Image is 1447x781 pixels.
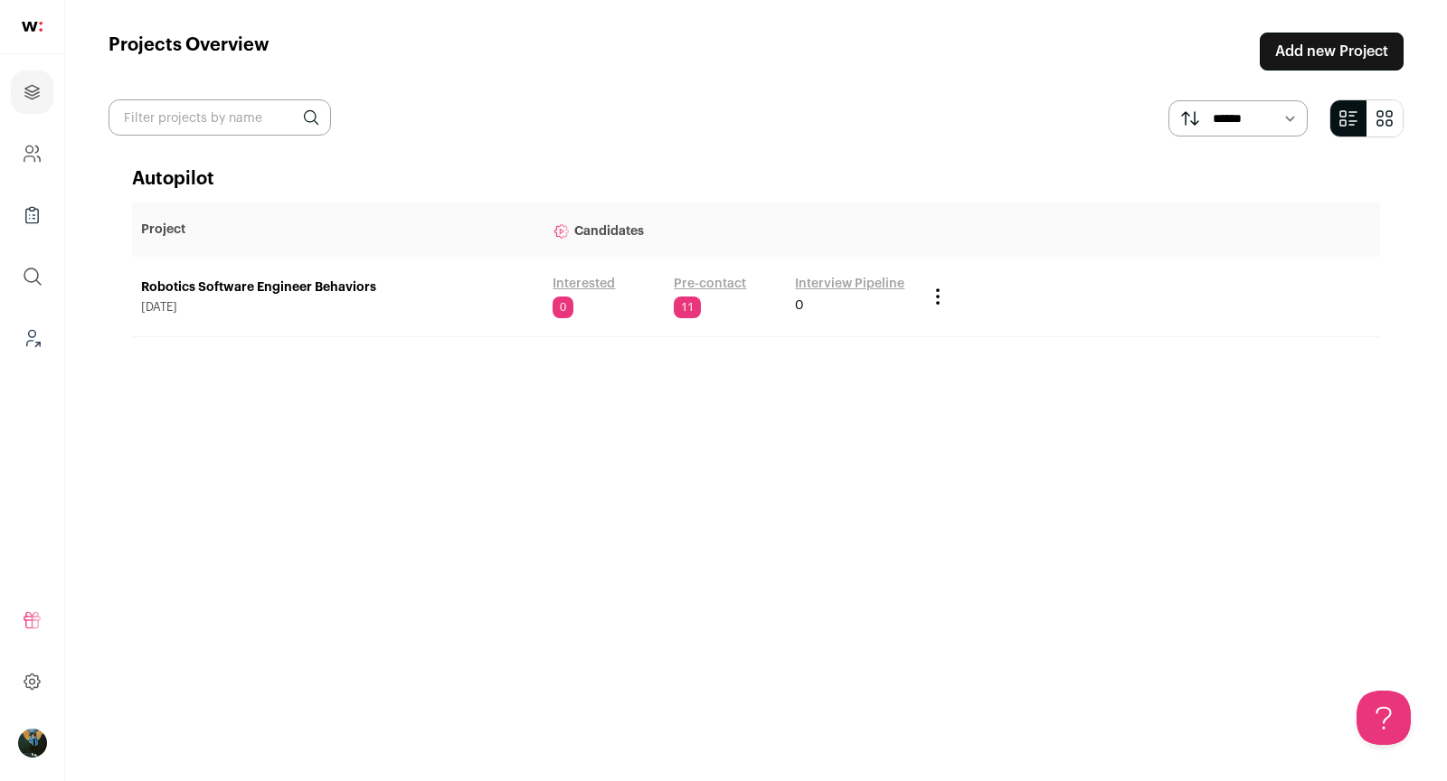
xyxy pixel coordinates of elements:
a: Company and ATS Settings [11,132,53,175]
a: Robotics Software Engineer Behaviors [141,278,534,296]
p: Project [141,221,534,239]
a: Company Lists [11,193,53,237]
img: 12031951-medium_jpg [18,729,47,757]
a: Pre-contact [674,275,746,293]
p: Candidates [553,212,909,248]
span: [DATE] [141,300,534,315]
a: Projects [11,71,53,114]
h1: Projects Overview [109,33,270,71]
a: Leads (Backoffice) [11,316,53,360]
button: Project Actions [927,286,949,307]
iframe: Toggle Customer Support [1357,691,1411,745]
a: Add new Project [1260,33,1404,71]
input: Filter projects by name [109,99,331,136]
a: Interview Pipeline [795,275,904,293]
img: wellfound-shorthand-0d5821cbd27db2630d0214b213865d53afaa358527fdda9d0ea32b1df1b89c2c.svg [22,22,43,32]
h2: Autopilot [132,166,1380,192]
button: Open dropdown [18,729,47,757]
span: 11 [674,296,701,318]
span: 0 [795,296,804,315]
a: Interested [553,275,615,293]
span: 0 [553,296,573,318]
